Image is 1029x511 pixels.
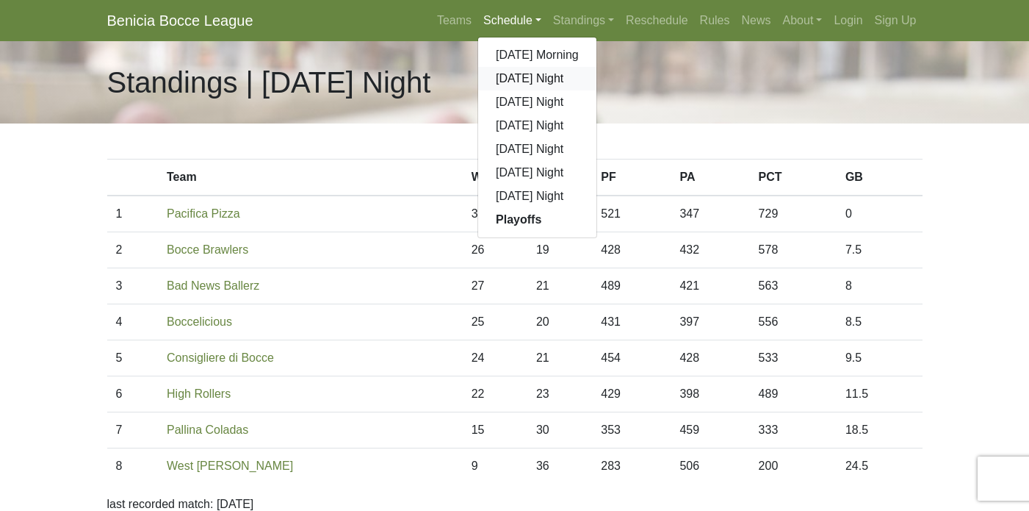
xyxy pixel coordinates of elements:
td: 397 [671,304,749,340]
td: 459 [671,412,749,449]
th: PA [671,160,749,196]
td: 353 [592,412,671,449]
td: 431 [592,304,671,340]
td: 20 [527,304,592,340]
td: 8 [837,268,923,304]
th: PCT [750,160,837,196]
td: 421 [671,268,749,304]
td: 11.5 [837,376,923,412]
td: 1 [107,196,159,232]
a: West [PERSON_NAME] [167,460,293,472]
a: About [777,6,828,35]
td: 8 [107,449,159,485]
th: W [463,160,527,196]
div: Schedule [477,37,597,238]
td: 5 [107,340,159,376]
a: Pallina Coladas [167,424,248,436]
a: [DATE] Night [478,137,596,161]
td: 283 [592,449,671,485]
td: 563 [750,268,837,304]
a: Benicia Bocce League [107,6,253,35]
a: [DATE] Night [478,114,596,137]
td: 21 [527,340,592,376]
td: 25 [463,304,527,340]
td: 3 [107,268,159,304]
td: 9 [463,449,527,485]
td: 429 [592,376,671,412]
a: [DATE] Night [478,161,596,185]
td: 8.5 [837,304,923,340]
a: Standings [547,6,620,35]
td: 23 [527,376,592,412]
a: News [736,6,777,35]
a: Bad News Ballerz [167,279,259,292]
th: GB [837,160,923,196]
td: 347 [671,196,749,232]
a: [DATE] Night [478,67,596,90]
td: 729 [750,196,837,232]
td: 489 [750,376,837,412]
td: 30 [527,412,592,449]
td: 22 [463,376,527,412]
td: 454 [592,340,671,376]
td: 428 [671,340,749,376]
a: Rules [694,6,736,35]
a: Schedule [477,6,547,35]
a: Login [828,6,868,35]
td: 9.5 [837,340,923,376]
a: Reschedule [620,6,694,35]
td: 6 [107,376,159,412]
td: 21 [527,268,592,304]
td: 26 [463,232,527,268]
td: 521 [592,196,671,232]
a: Sign Up [869,6,923,35]
a: [DATE] Night [478,90,596,114]
td: 2 [107,232,159,268]
a: Bocce Brawlers [167,243,248,256]
a: [DATE] Night [478,185,596,208]
td: 7.5 [837,232,923,268]
td: 398 [671,376,749,412]
td: 18.5 [837,412,923,449]
td: 24 [463,340,527,376]
td: 7 [107,412,159,449]
td: 333 [750,412,837,449]
td: 36 [527,449,592,485]
a: Pacifica Pizza [167,207,240,220]
a: High Rollers [167,387,231,400]
td: 15 [463,412,527,449]
td: 533 [750,340,837,376]
td: 578 [750,232,837,268]
td: 428 [592,232,671,268]
h1: Standings | [DATE] Night [107,65,431,100]
td: 489 [592,268,671,304]
a: [DATE] Morning [478,43,596,67]
td: 432 [671,232,749,268]
a: Teams [431,6,477,35]
td: 0 [837,196,923,232]
td: 19 [527,232,592,268]
a: Playoffs [478,208,596,232]
td: 4 [107,304,159,340]
td: 24.5 [837,449,923,485]
th: PF [592,160,671,196]
td: 27 [463,268,527,304]
th: Team [158,160,463,196]
td: 35 [463,196,527,232]
td: 556 [750,304,837,340]
a: Consigliere di Bocce [167,351,274,364]
td: 506 [671,449,749,485]
td: 200 [750,449,837,485]
strong: Playoffs [496,213,541,226]
a: Boccelicious [167,315,232,328]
